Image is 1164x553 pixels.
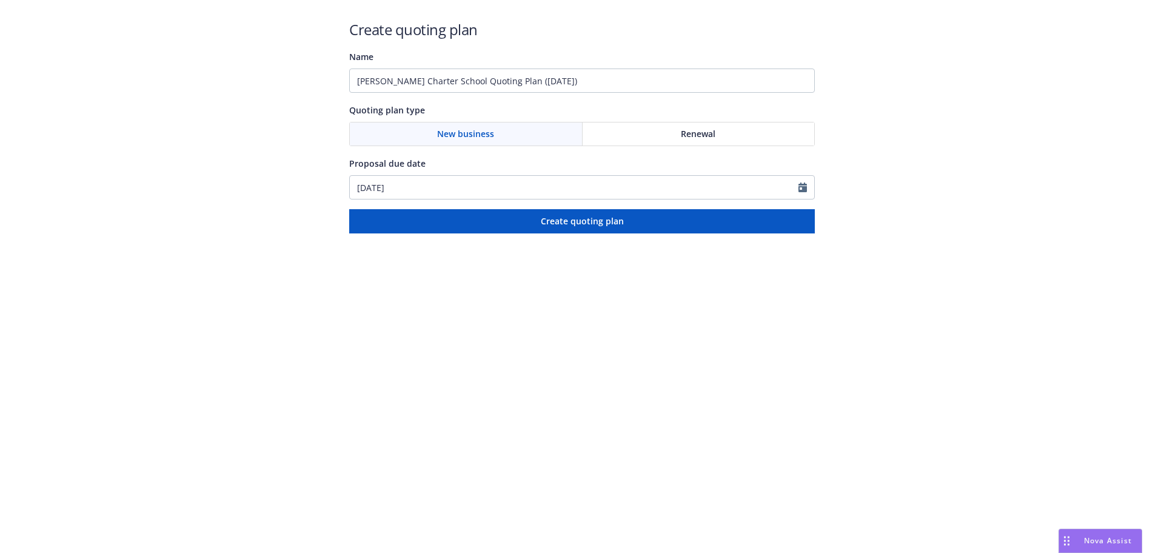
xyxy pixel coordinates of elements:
[349,51,373,62] span: Name
[349,69,815,93] input: Quoting plan name
[1084,535,1132,546] span: Nova Assist
[1059,529,1074,552] div: Drag to move
[349,104,425,116] span: Quoting plan type
[541,215,624,227] span: Create quoting plan
[1059,529,1142,553] button: Nova Assist
[349,19,815,39] h1: Create quoting plan
[798,183,807,192] svg: Calendar
[350,176,798,199] input: MM/DD/YYYY
[437,127,494,140] span: New business
[349,209,815,233] button: Create quoting plan
[681,127,715,140] span: Renewal
[349,158,426,169] span: Proposal due date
